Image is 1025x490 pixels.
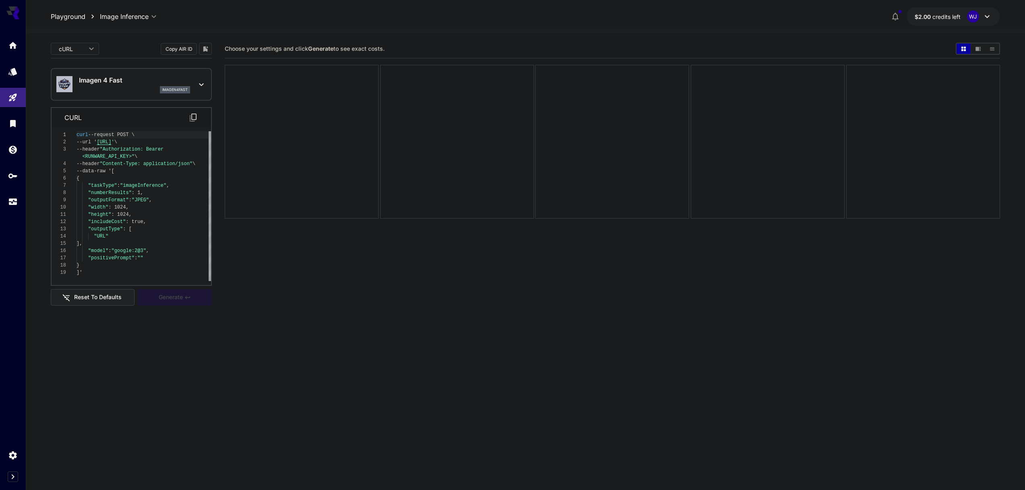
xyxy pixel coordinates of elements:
[8,66,18,76] div: Models
[52,182,66,189] div: 7
[8,118,18,128] div: Library
[8,197,18,207] div: Usage
[77,263,79,268] span: }
[193,161,195,167] span: \
[108,248,111,254] span: :
[77,270,82,275] span: ]'
[985,43,999,54] button: Show media in list view
[932,13,961,20] span: credits left
[52,269,66,276] div: 19
[161,43,197,55] button: Copy AIR ID
[8,171,18,181] div: API Keys
[123,226,132,232] span: : [
[88,226,123,232] span: "outputType"
[129,197,132,203] span: :
[88,183,117,188] span: "taskType"
[51,289,135,306] button: Reset to defaults
[77,161,100,167] span: --header
[88,248,108,254] span: "model"
[52,233,66,240] div: 14
[100,147,164,152] span: "Authorization: Bearer
[52,204,66,211] div: 10
[77,147,100,152] span: --header
[162,87,188,93] p: imagen4fast
[52,175,66,182] div: 6
[971,43,985,54] button: Show media in video view
[915,13,932,20] span: $2.00
[88,255,135,261] span: "positivePrompt"
[100,12,149,21] span: Image Inference
[94,234,108,239] span: "URL"
[114,139,117,145] span: \
[132,197,149,203] span: "JPEG"
[88,132,135,138] span: --request POST \
[52,139,66,146] div: 2
[111,139,114,145] span: '
[88,205,108,210] span: "width"
[137,255,143,261] span: ""
[8,450,18,460] div: Settings
[52,160,66,167] div: 4
[77,139,97,145] span: --url '
[79,75,190,85] p: Imagen 4 Fast
[8,145,18,155] div: Wallet
[135,154,137,159] span: \
[88,212,112,217] span: "height"
[8,40,18,50] div: Home
[135,255,137,261] span: :
[77,132,88,138] span: curl
[132,190,143,196] span: : 1,
[907,7,1000,26] button: $2.00WJ
[225,45,385,52] span: Choose your settings and click to see exact costs.
[52,262,66,269] div: 18
[111,212,131,217] span: : 1024,
[111,248,146,254] span: "google:2@3"
[8,93,18,103] div: Playground
[77,168,114,174] span: --data-raw '[
[88,219,126,225] span: "includeCost"
[97,139,111,145] span: [URL]
[52,240,66,247] div: 15
[52,247,66,254] div: 16
[52,218,66,225] div: 12
[51,12,100,21] nav: breadcrumb
[64,113,82,122] p: curl
[149,197,152,203] span: ,
[52,196,66,204] div: 9
[308,45,333,52] b: Generate
[52,211,66,218] div: 11
[51,12,85,21] a: Playground
[915,12,961,21] div: $2.00
[82,154,135,159] span: <RUNWARE_API_KEY>"
[8,471,18,482] button: Expand sidebar
[77,176,79,181] span: {
[52,146,66,153] div: 3
[56,72,206,97] div: Imagen 4 Fastimagen4fast
[52,131,66,139] div: 1
[126,219,146,225] span: : true,
[52,167,66,175] div: 5
[59,45,84,53] span: cURL
[88,197,129,203] span: "outputFormat"
[956,43,1000,55] div: Show media in grid viewShow media in video viewShow media in list view
[52,254,66,262] div: 17
[52,189,66,196] div: 8
[967,10,979,23] div: WJ
[146,248,149,254] span: ,
[117,183,120,188] span: :
[100,161,193,167] span: "Content-Type: application/json"
[52,225,66,233] div: 13
[108,205,128,210] span: : 1024,
[120,183,166,188] span: "imageInference"
[202,44,209,54] button: Add to library
[88,190,132,196] span: "numberResults"
[166,183,169,188] span: ,
[957,43,971,54] button: Show media in grid view
[77,241,82,246] span: ],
